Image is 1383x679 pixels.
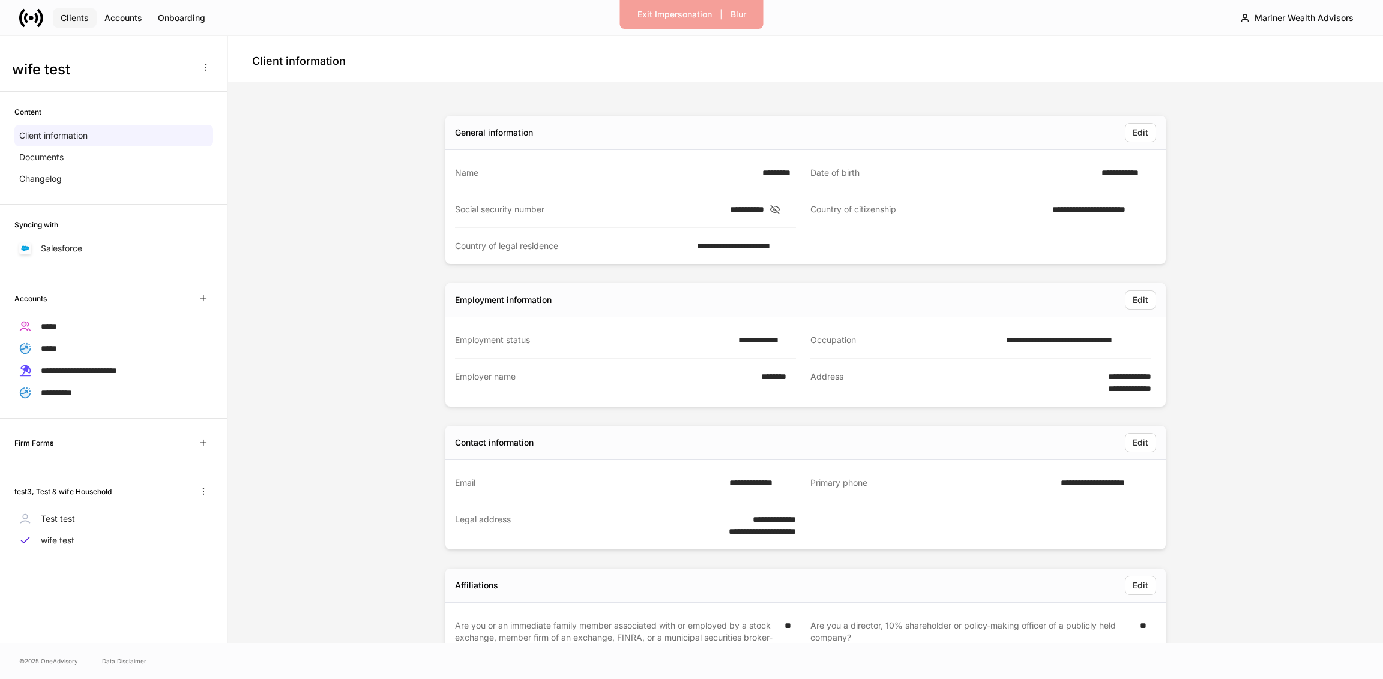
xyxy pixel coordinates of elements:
[102,656,146,666] a: Data Disclaimer
[19,656,78,666] span: © 2025 OneAdvisory
[810,371,1082,395] div: Address
[1133,437,1148,449] div: Edit
[41,513,75,525] p: Test test
[19,151,64,163] p: Documents
[455,203,723,215] div: Social security number
[1230,7,1364,29] button: Mariner Wealth Advisors
[630,5,720,24] button: Exit Impersonation
[14,125,213,146] a: Client information
[14,168,213,190] a: Changelog
[810,477,1053,489] div: Primary phone
[1133,294,1148,306] div: Edit
[14,238,213,259] a: Salesforce
[14,106,41,118] h6: Content
[150,8,213,28] button: Onboarding
[1125,123,1156,142] button: Edit
[455,240,690,252] div: Country of legal residence
[14,437,53,449] h6: Firm Forms
[455,334,731,346] div: Employment status
[1125,576,1156,595] button: Edit
[455,437,534,449] div: Contact information
[14,293,47,304] h6: Accounts
[41,242,82,254] p: Salesforce
[810,620,1133,656] div: Are you a director, 10% shareholder or policy-making officer of a publicly held company?
[53,8,97,28] button: Clients
[723,5,754,24] button: Blur
[1125,433,1156,452] button: Edit
[810,334,999,346] div: Occupation
[14,530,213,551] a: wife test
[1255,12,1354,24] div: Mariner Wealth Advisors
[455,371,754,395] div: Employer name
[97,8,150,28] button: Accounts
[1133,579,1148,591] div: Edit
[41,534,74,546] p: wife test
[455,513,691,537] div: Legal address
[455,579,498,591] div: Affiliations
[455,167,755,179] div: Name
[158,12,205,24] div: Onboarding
[1133,127,1148,139] div: Edit
[14,508,213,530] a: Test test
[1125,290,1156,310] button: Edit
[637,8,712,20] div: Exit Impersonation
[14,486,112,497] h6: test3, Test & wife Household
[14,146,213,168] a: Documents
[12,60,191,79] h3: wife test
[455,127,533,139] div: General information
[455,477,722,489] div: Email
[252,54,346,68] h4: Client information
[19,130,88,142] p: Client information
[455,620,777,656] div: Are you or an immediate family member associated with or employed by a stock exchange, member fir...
[810,203,1045,216] div: Country of citizenship
[810,167,1094,179] div: Date of birth
[14,219,58,230] h6: Syncing with
[731,8,746,20] div: Blur
[19,173,62,185] p: Changelog
[61,12,89,24] div: Clients
[455,294,552,306] div: Employment information
[104,12,142,24] div: Accounts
